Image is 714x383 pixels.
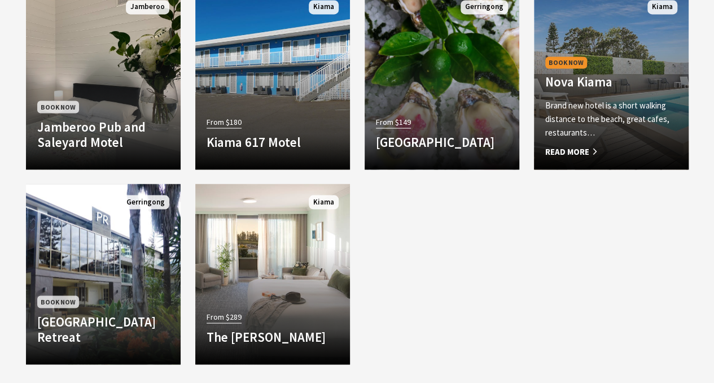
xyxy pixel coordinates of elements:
[37,101,79,112] span: Book Now
[37,295,79,307] span: Book Now
[545,74,677,90] h4: Nova Kiama
[207,310,242,323] span: From $289
[37,314,169,345] h4: [GEOGRAPHIC_DATA] Retreat
[545,145,677,158] span: Read More
[545,98,677,139] p: Brand new hotel is a short walking distance to the beach, great cafes, restaurants…
[26,184,181,364] a: Book Now [GEOGRAPHIC_DATA] Retreat Gerringong
[376,134,508,150] h4: [GEOGRAPHIC_DATA]
[207,115,242,128] span: From $180
[207,329,339,345] h4: The [PERSON_NAME]
[376,115,411,128] span: From $149
[195,184,350,364] a: From $289 The [PERSON_NAME] Kiama
[122,195,169,209] span: Gerringong
[207,134,339,150] h4: Kiama 617 Motel
[545,56,587,68] span: Book Now
[309,195,339,209] span: Kiama
[37,119,169,150] h4: Jamberoo Pub and Saleyard Motel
